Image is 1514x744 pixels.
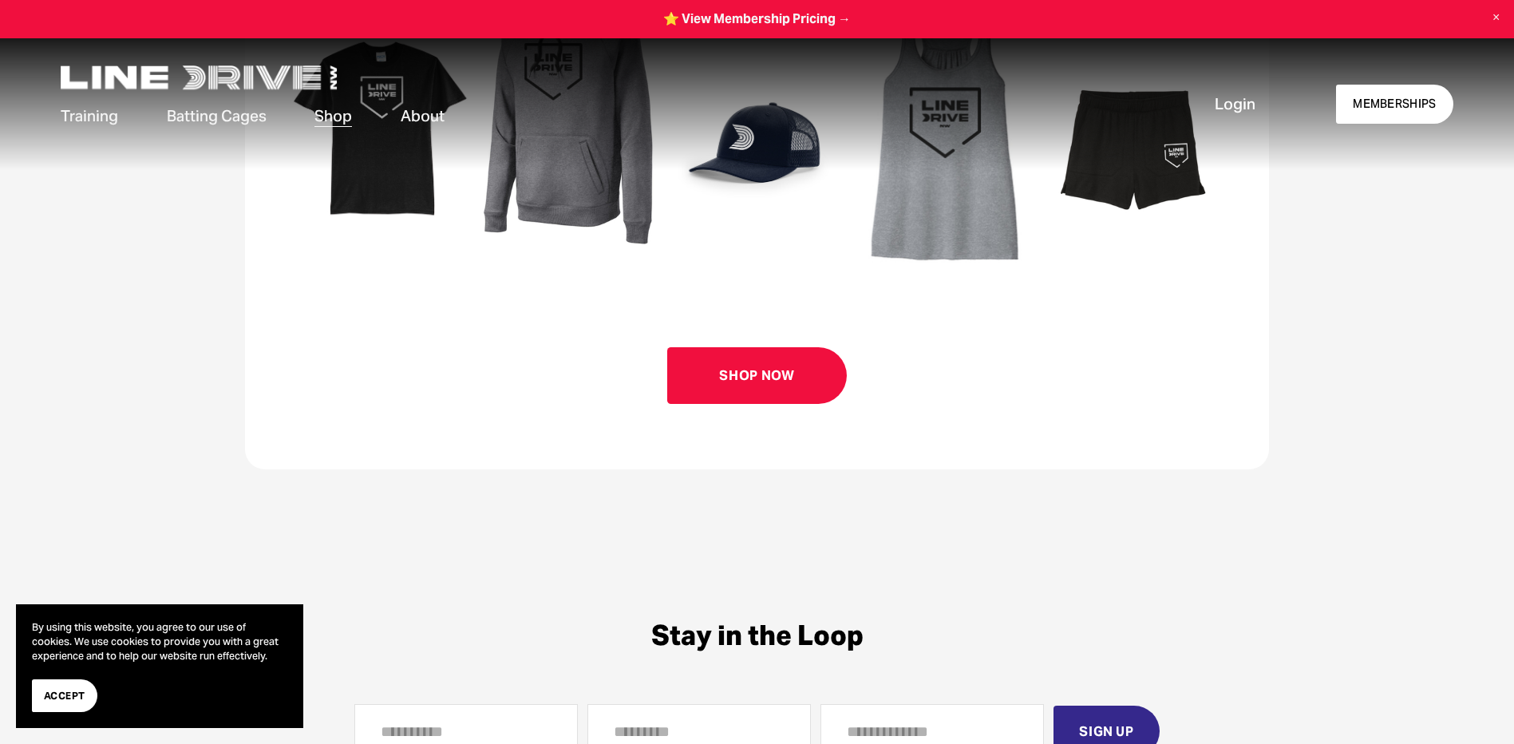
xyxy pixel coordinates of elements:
span: Batting Cages [167,105,267,127]
span: Sign Up [1079,723,1133,740]
a: Login [1215,93,1255,115]
a: folder dropdown [167,104,267,129]
a: folder dropdown [61,104,118,129]
a: MEMBERSHIPS [1336,85,1453,124]
a: Shop [314,104,352,129]
img: LineDrive NorthWest [61,65,337,89]
section: Cookie banner [16,604,303,728]
span: Training [61,105,118,127]
a: Shop Now [667,347,846,404]
span: About [401,105,445,127]
a: folder dropdown [401,104,445,129]
span: Accept [44,688,85,703]
p: By using this website, you agree to our use of cookies. We use cookies to provide you with a grea... [32,620,287,663]
button: Accept [32,679,97,712]
span: Stay in the Loop [651,619,864,653]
